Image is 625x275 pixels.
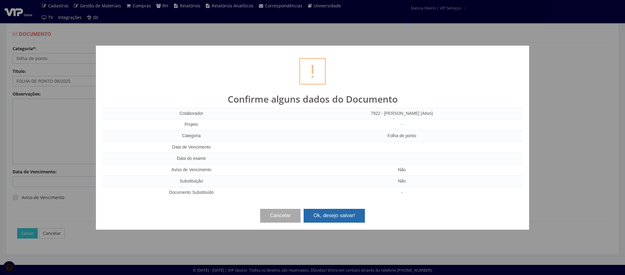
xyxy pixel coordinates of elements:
td: Colaborador [102,108,281,119]
td: 7922 - [PERSON_NAME] (Ativo) [281,108,523,119]
td: Documento Substituído [102,187,281,198]
td: Projeto [102,119,281,130]
td: Data de Vencimento [102,142,281,153]
td: Folha de ponto [281,130,523,142]
div: ! [299,58,326,85]
button: Ok, desejo salvar! [304,209,365,222]
td: Não [281,164,523,176]
td: Categoria [102,130,281,142]
h2: Confirme alguns dados do Documento [102,94,523,104]
td: Substituição [102,176,281,187]
td: Aviso de Vencimento [102,164,281,176]
td: - [281,119,523,130]
td: Data do exame [102,153,281,164]
td: Não [281,176,523,187]
td: - [281,187,523,198]
button: Cancelar [260,209,301,222]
